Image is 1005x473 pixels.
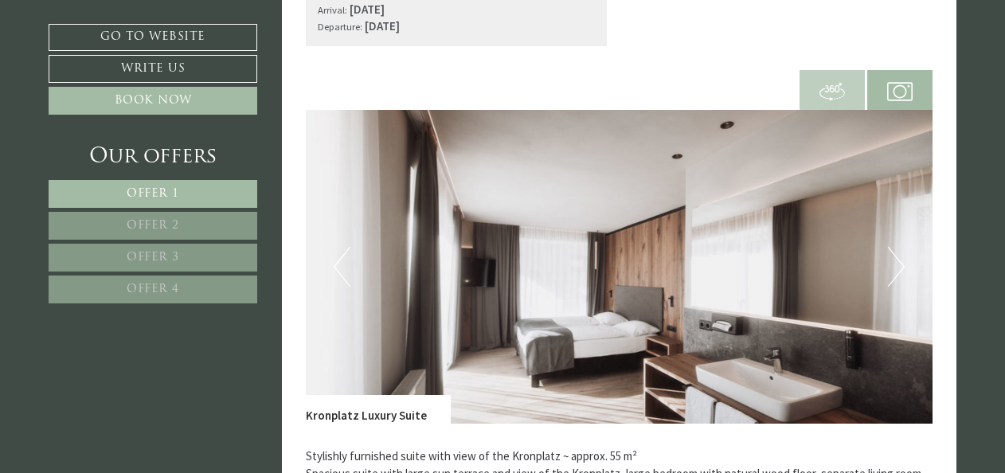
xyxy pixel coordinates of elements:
span: Offer 3 [127,252,179,264]
a: Go to website [49,24,257,51]
button: Send [542,420,628,448]
span: Offer 1 [127,188,179,200]
div: Our offers [49,143,257,172]
small: Departure: [318,20,362,33]
img: image [306,110,933,424]
a: Write us [49,55,257,83]
small: 13:28 [24,74,163,84]
span: Offer 2 [127,220,179,232]
div: [DATE] [287,12,341,37]
b: [DATE] [365,18,400,33]
img: 360-grad.svg [819,79,845,104]
span: Offer 4 [127,283,179,295]
a: Book now [49,87,257,115]
div: Montis – Active Nature Spa [24,45,163,57]
small: Arrival: [318,3,347,16]
button: Previous [334,247,350,287]
img: camera.svg [887,79,913,104]
div: Kronplatz Luxury Suite [306,395,451,424]
div: Hello, how can we help you? [12,42,171,88]
button: Next [888,247,905,287]
b: [DATE] [350,2,385,17]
